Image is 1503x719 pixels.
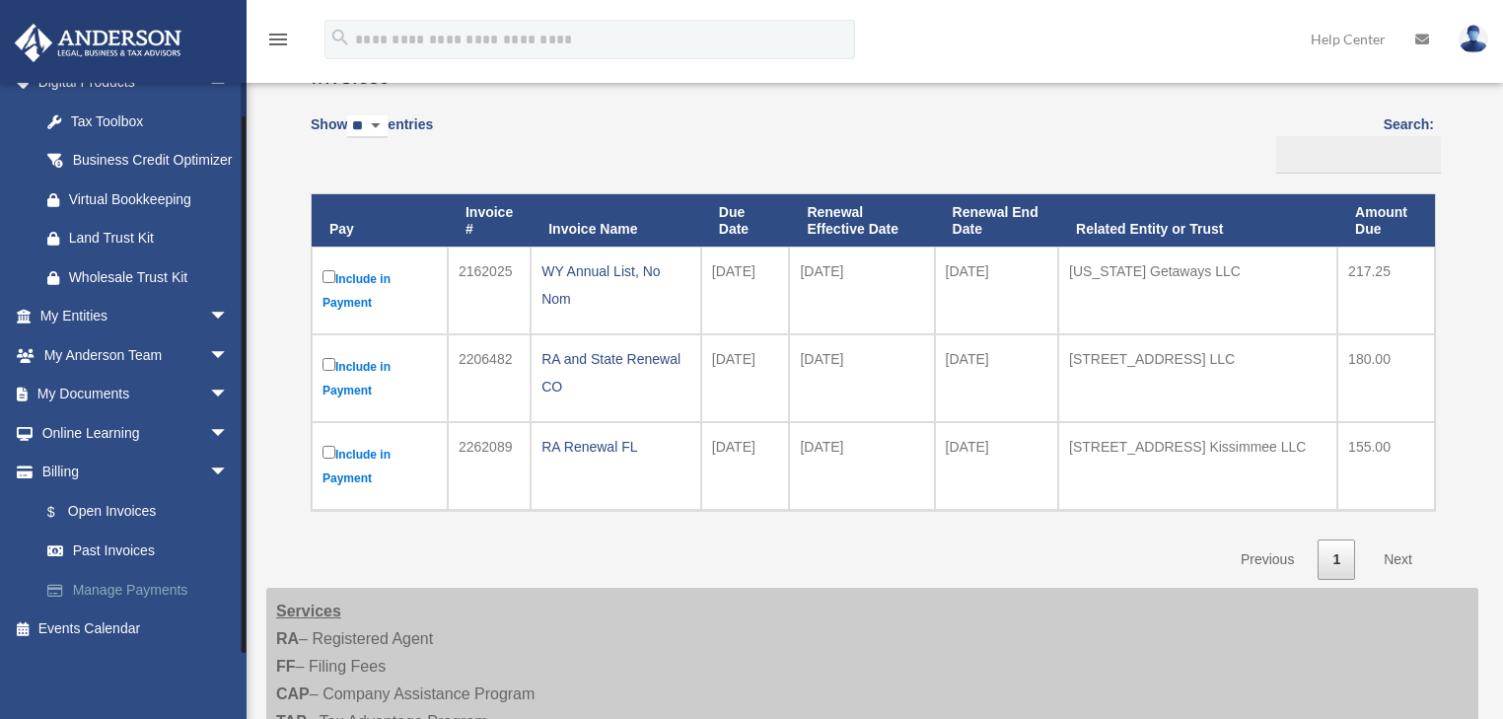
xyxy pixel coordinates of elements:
[28,257,258,297] a: Wholesale Trust Kit
[347,115,388,138] select: Showentries
[28,180,258,219] a: Virtual Bookkeeping
[448,194,531,248] th: Invoice #: activate to sort column ascending
[1337,334,1435,422] td: 180.00
[541,257,690,313] div: WY Annual List, No Nom
[14,297,258,336] a: My Entitiesarrow_drop_down
[935,422,1058,510] td: [DATE]
[209,297,249,337] span: arrow_drop_down
[209,413,249,454] span: arrow_drop_down
[276,630,299,647] strong: RA
[266,35,290,51] a: menu
[69,109,234,134] div: Tax Toolbox
[28,141,258,180] a: Business Credit Optimizer
[209,63,249,104] span: arrow_drop_up
[209,453,249,493] span: arrow_drop_down
[1058,334,1337,422] td: [STREET_ADDRESS] LLC
[276,658,296,675] strong: FF
[448,247,531,334] td: 2162025
[28,102,258,141] a: Tax Toolbox
[322,358,335,371] input: Include in Payment
[789,334,934,422] td: [DATE]
[1337,247,1435,334] td: 217.25
[1337,422,1435,510] td: 155.00
[322,354,437,402] label: Include in Payment
[69,187,234,212] div: Virtual Bookkeeping
[209,375,249,415] span: arrow_drop_down
[28,219,258,258] a: Land Trust Kit
[935,194,1058,248] th: Renewal End Date: activate to sort column ascending
[312,194,448,248] th: Pay: activate to sort column descending
[541,345,690,400] div: RA and State Renewal CO
[329,27,351,48] i: search
[322,266,437,315] label: Include in Payment
[209,335,249,376] span: arrow_drop_down
[1058,194,1337,248] th: Related Entity or Trust: activate to sort column ascending
[1369,539,1427,580] a: Next
[58,500,68,525] span: $
[701,247,790,334] td: [DATE]
[1269,112,1434,174] label: Search:
[276,685,310,702] strong: CAP
[1276,136,1441,174] input: Search:
[935,247,1058,334] td: [DATE]
[789,247,934,334] td: [DATE]
[322,446,335,459] input: Include in Payment
[448,334,531,422] td: 2206482
[322,442,437,490] label: Include in Payment
[789,422,934,510] td: [DATE]
[14,335,258,375] a: My Anderson Teamarrow_drop_down
[69,226,234,251] div: Land Trust Kit
[311,112,433,158] label: Show entries
[1459,25,1488,53] img: User Pic
[1058,422,1337,510] td: [STREET_ADDRESS] Kissimmee LLC
[14,453,258,492] a: Billingarrow_drop_down
[1226,539,1309,580] a: Previous
[701,422,790,510] td: [DATE]
[276,603,341,619] strong: Services
[69,148,234,173] div: Business Credit Optimizer
[935,334,1058,422] td: [DATE]
[28,491,249,532] a: $Open Invoices
[789,194,934,248] th: Renewal Effective Date: activate to sort column ascending
[9,24,187,62] img: Anderson Advisors Platinum Portal
[266,28,290,51] i: menu
[701,334,790,422] td: [DATE]
[1058,247,1337,334] td: [US_STATE] Getaways LLC
[322,270,335,283] input: Include in Payment
[541,433,690,461] div: RA Renewal FL
[14,610,258,649] a: Events Calendar
[28,570,258,610] a: Manage Payments
[69,265,234,290] div: Wholesale Trust Kit
[701,194,790,248] th: Due Date: activate to sort column ascending
[14,413,258,453] a: Online Learningarrow_drop_down
[531,194,701,248] th: Invoice Name: activate to sort column ascending
[14,375,258,414] a: My Documentsarrow_drop_down
[1318,539,1355,580] a: 1
[28,532,258,571] a: Past Invoices
[1337,194,1435,248] th: Amount Due: activate to sort column ascending
[448,422,531,510] td: 2262089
